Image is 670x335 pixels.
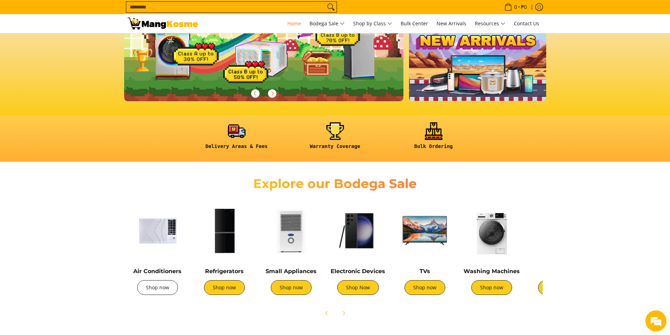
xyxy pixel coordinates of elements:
[264,86,280,101] button: Next
[401,20,428,27] span: Bulk Center
[475,19,505,28] span: Resources
[306,14,348,33] a: Bodega Sale
[350,14,396,33] a: Shop by Class
[133,268,181,275] a: Air Conditioners
[128,201,187,260] img: Air Conditioners
[205,268,244,275] a: Refrigerators
[266,268,317,275] a: Small Appliances
[462,201,522,260] img: Washing Machines
[289,122,381,155] a: <h6><strong>Warranty Coverage</strong></h6>
[464,268,520,275] a: Washing Machines
[433,14,470,33] a: New Arrivals
[397,14,432,33] a: Bulk Center
[513,5,518,9] span: 0
[471,280,512,295] a: Shop now
[284,14,305,33] a: Home
[325,2,337,12] button: Search
[336,305,351,321] button: Next
[319,305,334,321] button: Previous
[395,201,455,260] img: TVs
[471,14,509,33] a: Resources
[328,201,388,260] img: Electronic Devices
[520,5,528,9] span: ₱0
[128,18,198,30] img: Mang Kosme: Your Home Appliances Warehouse Sale Partner!
[287,20,301,27] span: Home
[337,280,379,295] a: Shop Now
[388,122,479,155] a: <h6><strong>Bulk Ordering</strong></h6>
[204,280,245,295] a: Shop now
[137,280,178,295] a: Shop now
[436,20,466,27] span: New Arrivals
[529,201,588,260] img: Cookers
[510,14,543,33] a: Contact Us
[514,20,539,27] span: Contact Us
[331,268,385,275] a: Electronic Devices
[538,280,579,295] a: Shop now
[271,280,312,295] a: Shop now
[191,122,282,155] a: <h6><strong>Delivery Areas & Fees</strong></h6>
[502,3,529,11] span: •
[233,176,437,192] h2: Explore our Bodega Sale
[420,268,430,275] a: TVs
[353,19,392,28] span: Shop by Class
[310,19,345,28] span: Bodega Sale
[194,201,254,260] img: Refrigerators
[261,201,321,260] img: Small Appliances
[248,86,263,101] button: Previous
[404,280,445,295] a: Shop now
[205,14,543,33] nav: Main Menu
